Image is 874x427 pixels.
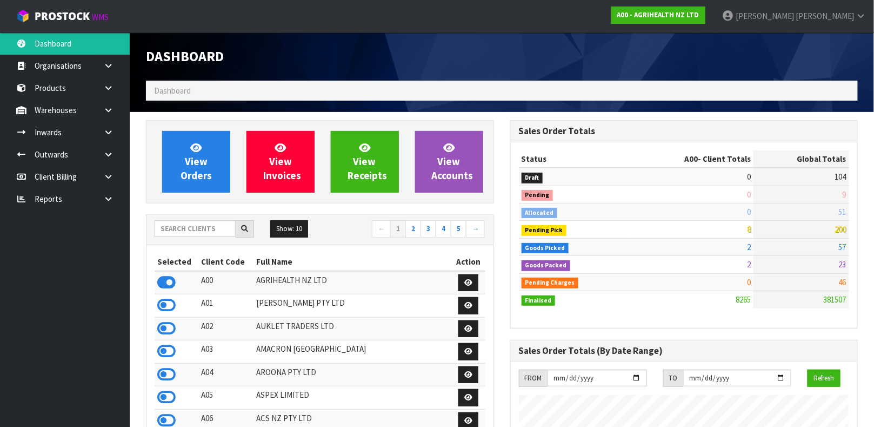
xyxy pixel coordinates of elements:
td: AROONA PTY LTD [253,363,452,386]
span: Allocated [522,208,558,219]
td: A03 [199,340,254,364]
span: Goods Packed [522,260,571,271]
td: A05 [199,386,254,410]
span: A00 [684,154,698,164]
span: 2 [747,242,751,252]
a: → [466,220,485,238]
div: FROM [519,370,548,387]
td: AGRIHEALTH NZ LTD [253,271,452,294]
span: 8 [747,224,751,234]
span: 51 [839,207,846,217]
span: View Accounts [432,141,473,182]
th: Selected [155,253,199,271]
span: ProStock [35,9,90,23]
th: Client Code [199,253,254,271]
span: View Invoices [263,141,301,182]
a: 3 [421,220,436,238]
td: A01 [199,294,254,318]
a: 1 [390,220,406,238]
th: - Client Totals [628,150,754,168]
div: TO [663,370,683,387]
h3: Sales Order Totals [519,126,850,136]
nav: Page navigation [328,220,485,239]
span: 9 [843,189,846,200]
span: Pending [522,190,553,201]
span: Pending Charges [522,278,579,288]
a: ViewInvoices [246,131,315,193]
span: Goods Picked [522,243,569,254]
td: ASPEX LIMITED [253,386,452,410]
th: Global Totals [753,150,849,168]
span: Dashboard [146,47,224,65]
button: Show: 10 [270,220,308,238]
a: 4 [436,220,451,238]
td: AUKLET TRADERS LTD [253,317,452,340]
td: A00 [199,271,254,294]
span: View Receipts [348,141,388,182]
strong: A00 - AGRIHEALTH NZ LTD [617,10,699,19]
img: cube-alt.png [16,9,30,23]
a: ViewAccounts [415,131,483,193]
a: A00 - AGRIHEALTH NZ LTD [611,6,705,24]
span: Dashboard [154,86,191,96]
span: 0 [747,277,751,287]
span: 46 [839,277,846,287]
span: 0 [747,189,751,200]
td: [PERSON_NAME] PTY LTD [253,294,452,318]
a: ← [372,220,391,238]
span: 23 [839,259,846,270]
h3: Sales Order Totals (By Date Range) [519,346,850,356]
span: 200 [835,224,846,234]
small: WMS [92,12,109,22]
span: Pending Pick [522,225,567,236]
button: Refresh [808,370,840,387]
span: 0 [747,172,751,182]
span: Finalised [522,295,556,306]
a: ViewReceipts [331,131,399,193]
span: [PERSON_NAME] [796,11,854,21]
th: Full Name [253,253,452,271]
span: 381507 [824,294,846,305]
span: 0 [747,207,751,217]
span: 2 [747,259,751,270]
input: Search clients [155,220,236,237]
td: AMACRON [GEOGRAPHIC_DATA] [253,340,452,364]
span: View Orders [181,141,212,182]
span: Draft [522,173,543,183]
a: ViewOrders [162,131,230,193]
span: [PERSON_NAME] [736,11,794,21]
td: A02 [199,317,254,340]
td: A04 [199,363,254,386]
span: 8265 [736,294,751,305]
a: 5 [451,220,466,238]
th: Status [519,150,628,168]
a: 2 [405,220,421,238]
span: 104 [835,172,846,182]
th: Action [452,253,485,271]
span: 57 [839,242,846,252]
